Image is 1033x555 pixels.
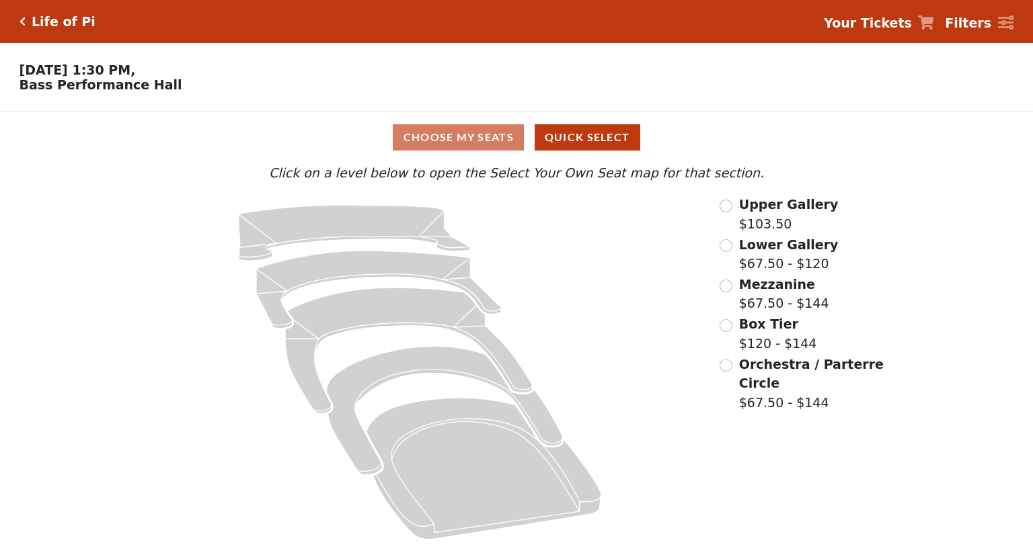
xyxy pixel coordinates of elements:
path: Orchestra / Parterre Circle - Seats Available: 32 [367,398,601,540]
a: Click here to go back to filters [20,17,26,26]
label: $103.50 [739,195,839,233]
span: Box Tier [739,316,798,331]
h5: Life of Pi [32,14,95,30]
a: Your Tickets [824,13,934,33]
label: $120 - $144 [739,314,817,353]
span: Orchestra / Parterre Circle [739,357,884,391]
button: Quick Select [535,124,640,151]
a: Filters [945,13,1013,33]
path: Upper Gallery - Seats Available: 163 [238,206,469,261]
span: Upper Gallery [739,197,839,212]
label: $67.50 - $144 [739,355,886,413]
path: Lower Gallery - Seats Available: 64 [256,251,501,328]
label: $67.50 - $120 [739,235,839,273]
label: $67.50 - $144 [739,275,829,313]
span: Mezzanine [739,277,815,292]
strong: Filters [945,15,991,30]
p: Click on a level below to open the Select Your Own Seat map for that section. [139,163,894,183]
span: Lower Gallery [739,237,839,252]
strong: Your Tickets [824,15,912,30]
